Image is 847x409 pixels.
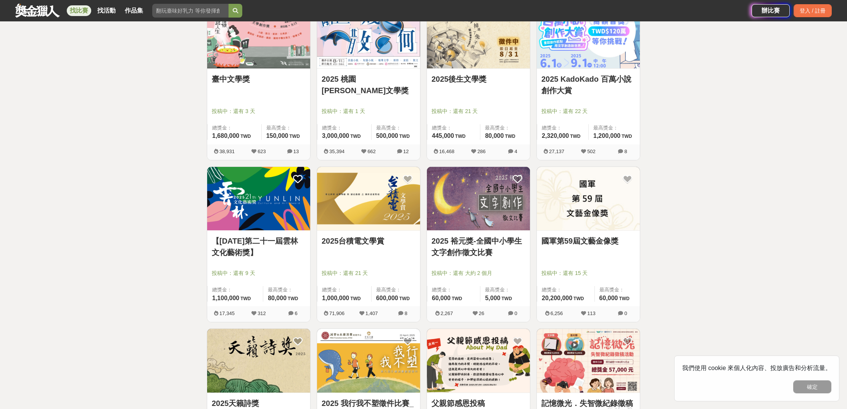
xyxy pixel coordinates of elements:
a: 找活動 [94,5,119,16]
span: 16,468 [439,149,454,154]
span: TWD [573,296,584,301]
a: 2025天籟詩獎 [212,398,306,409]
span: 我們使用 cookie 來個人化內容、投放廣告和分析流量。 [682,365,831,371]
span: 最高獎金： [593,124,635,132]
img: Cover Image [207,167,310,231]
a: 臺中文學獎 [212,73,306,85]
span: 4 [514,149,517,154]
span: 總獎金： [542,124,584,132]
span: TWD [240,134,251,139]
span: 71,906 [329,310,345,316]
span: 1,100,000 [212,295,239,301]
span: TWD [455,134,465,139]
span: 445,000 [432,133,454,139]
span: 最高獎金： [376,286,415,294]
a: Cover Image [537,5,640,69]
span: 投稿中：還有 15 天 [541,269,635,277]
span: 623 [258,149,266,154]
span: 總獎金： [432,286,475,294]
span: 0 [624,310,627,316]
span: 最高獎金： [268,286,306,294]
span: TWD [240,296,251,301]
a: Cover Image [207,5,310,69]
span: 6 [295,310,297,316]
img: Cover Image [537,167,640,231]
span: 最高獎金： [266,124,306,132]
img: Cover Image [427,167,530,231]
a: 2025後生文學獎 [432,73,525,85]
img: Cover Image [317,329,420,393]
span: 8 [404,310,407,316]
img: Cover Image [317,167,420,231]
span: TWD [350,134,361,139]
span: 投稿中：還有 大約 2 個月 [432,269,525,277]
span: 1,407 [366,310,378,316]
a: 找比賽 [67,5,91,16]
a: 2025台積電文學賞 [322,235,415,247]
a: 國軍第59屆文藝金像獎 [541,235,635,247]
span: 投稿中：還有 21 天 [322,269,415,277]
img: Cover Image [207,329,310,393]
span: TWD [350,296,361,301]
span: TWD [288,296,298,301]
a: 2025 KadoKado 百萬小說創作大賞 [541,73,635,96]
span: 投稿中：還有 1 天 [322,107,415,115]
a: 辦比賽 [752,4,790,17]
span: 最高獎金： [599,286,635,294]
img: Cover Image [427,5,530,68]
a: 作品集 [122,5,146,16]
span: 最高獎金： [485,124,525,132]
span: 60,000 [599,295,618,301]
span: 20,200,000 [542,295,572,301]
span: 2,267 [441,310,453,316]
span: 總獎金： [322,124,367,132]
span: TWD [619,296,630,301]
span: 投稿中：還有 21 天 [432,107,525,115]
img: Cover Image [317,5,420,68]
span: 60,000 [432,295,451,301]
span: TWD [505,134,515,139]
span: 1,200,000 [593,133,620,139]
a: Cover Image [207,329,310,393]
span: 600,000 [376,295,398,301]
button: 確定 [793,380,831,393]
span: 最高獎金： [376,124,415,132]
div: 登入 / 註冊 [794,4,832,17]
span: 8 [624,149,627,154]
span: 1,680,000 [212,133,239,139]
a: Cover Image [317,5,420,69]
a: 2025 裕元獎-全國中小學生文字創作徵文比賽 [432,235,525,258]
span: TWD [399,296,410,301]
a: Cover Image [317,167,420,231]
a: Cover Image [537,329,640,393]
span: 總獎金： [322,286,367,294]
img: Cover Image [427,329,530,393]
span: TWD [570,134,580,139]
span: 80,000 [485,133,504,139]
span: 總獎金： [212,124,257,132]
span: TWD [452,296,462,301]
span: 662 [367,149,376,154]
span: 312 [258,310,266,316]
span: 80,000 [268,295,287,301]
span: 6,256 [551,310,563,316]
span: 286 [477,149,486,154]
span: TWD [399,134,410,139]
img: Cover Image [537,329,640,393]
span: 最高獎金： [485,286,525,294]
a: Cover Image [427,5,530,69]
span: 2,320,000 [542,133,569,139]
span: 13 [293,149,299,154]
span: 502 [587,149,596,154]
span: TWD [502,296,512,301]
img: Cover Image [207,5,310,68]
span: TWD [290,134,300,139]
span: 0 [514,310,517,316]
span: TWD [622,134,632,139]
a: Cover Image [537,167,640,231]
span: 27,137 [549,149,564,154]
span: 總獎金： [432,124,475,132]
a: Cover Image [427,329,530,393]
img: Cover Image [537,5,640,68]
